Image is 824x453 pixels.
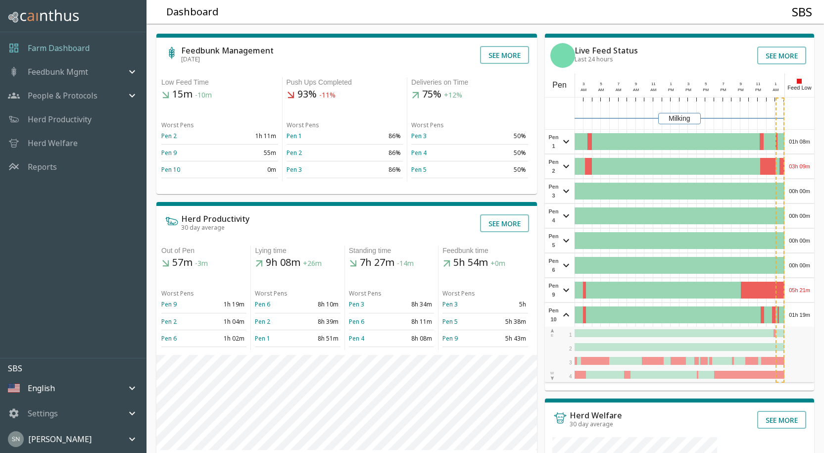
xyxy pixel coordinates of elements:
[598,88,604,92] span: AM
[738,88,744,92] span: PM
[28,113,92,125] a: Herd Productivity
[785,130,814,153] div: 01h 08m
[8,431,24,447] img: 45cffdf61066f8072b93f09263145446
[349,334,364,343] a: Pen 4
[181,47,274,54] h6: Feedbunk Management
[344,161,403,178] td: 86%
[547,256,560,274] span: Pen 6
[28,42,90,54] p: Farm Dashboard
[298,313,340,330] td: 8h 39m
[195,259,208,268] span: -3m
[444,91,462,100] span: +12%
[442,256,528,270] h5: 5h 54m
[631,81,640,87] div: 9
[545,73,575,97] div: Pen
[785,204,814,228] div: 00h 00m
[319,91,336,100] span: -11%
[255,256,340,270] h5: 9h 08m
[255,317,270,326] a: Pen 2
[255,246,340,256] div: Lying time
[349,317,364,326] a: Pen 6
[195,91,212,100] span: -10m
[470,161,528,178] td: 50%
[220,145,278,161] td: 55m
[344,145,403,161] td: 86%
[773,88,778,92] span: AM
[485,330,528,347] td: 5h 43m
[161,256,246,270] h5: 57m
[633,88,639,92] span: AM
[667,81,676,87] div: 1
[570,420,613,428] span: 30 day average
[550,370,555,381] div: W
[785,229,814,252] div: 00h 00m
[550,328,555,339] div: E
[411,149,427,157] a: Pen 4
[547,207,560,225] span: Pen 4
[547,281,560,299] span: Pen 9
[204,313,246,330] td: 1h 04m
[579,81,588,87] div: 3
[701,81,710,87] div: 5
[166,5,219,19] h5: Dashboard
[720,88,726,92] span: PM
[298,330,340,347] td: 8h 51m
[442,246,528,256] div: Feedbunk time
[785,154,814,178] div: 03h 09m
[255,300,270,308] a: Pen 6
[161,317,177,326] a: Pen 2
[480,46,529,64] button: See more
[220,128,278,145] td: 1h 11m
[161,88,278,101] h5: 15m
[485,296,528,313] td: 5h
[287,77,403,88] div: Push Ups Completed
[28,137,78,149] a: Herd Welfare
[785,253,814,277] div: 00h 00m
[411,165,427,174] a: Pen 5
[719,81,728,87] div: 7
[28,161,57,173] a: Reports
[442,334,458,343] a: Pen 9
[570,411,622,419] h6: Herd Welfare
[649,81,658,87] div: 11
[8,362,146,374] p: SBS
[569,374,572,379] span: 4
[772,81,780,87] div: 1
[616,88,622,92] span: AM
[547,306,560,324] span: Pen 10
[397,259,414,268] span: -14m
[161,77,278,88] div: Low Feed Time
[597,81,606,87] div: 5
[391,313,434,330] td: 8h 11m
[161,165,180,174] a: Pen 10
[255,289,288,298] span: Worst Pens
[28,66,88,78] p: Feedbunk Mgmt
[287,149,302,157] a: Pen 2
[569,332,572,338] span: 1
[349,246,434,256] div: Standing time
[470,128,528,145] td: 50%
[685,88,691,92] span: PM
[349,289,382,298] span: Worst Pens
[161,246,246,256] div: Out of Pen
[575,47,638,54] h6: Live Feed Status
[784,73,814,97] div: Feed Low
[411,77,528,88] div: Deliveries on Time
[255,334,270,343] a: Pen 1
[28,382,55,394] p: English
[161,300,177,308] a: Pen 9
[650,88,656,92] span: AM
[411,121,444,129] span: Worst Pens
[547,157,560,175] span: Pen 2
[28,90,97,101] p: People & Protocols
[181,223,225,232] span: 30 day average
[668,88,674,92] span: PM
[161,132,177,140] a: Pen 2
[181,215,249,223] h6: Herd Productivity
[220,161,278,178] td: 0m
[575,55,613,63] span: Last 24 hours
[161,149,177,157] a: Pen 9
[411,132,427,140] a: Pen 3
